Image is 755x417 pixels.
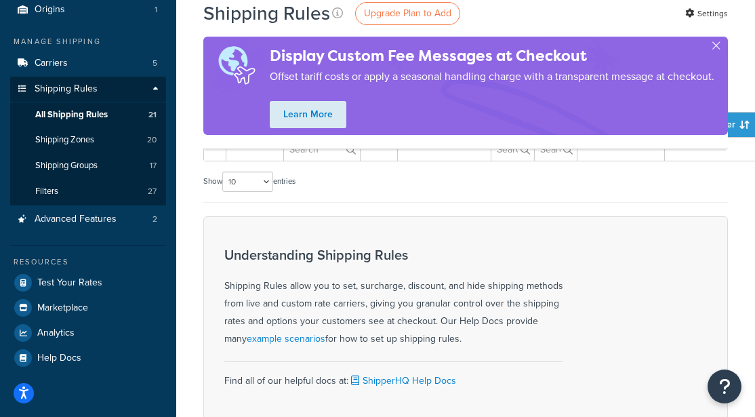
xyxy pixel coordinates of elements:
[35,109,108,121] span: All Shipping Rules
[224,247,563,262] h3: Understanding Shipping Rules
[10,256,166,268] div: Resources
[708,370,741,403] button: Open Resource Center
[10,102,166,127] a: All Shipping Rules 21
[10,51,166,76] li: Carriers
[10,153,166,178] a: Shipping Groups 17
[270,45,714,67] h4: Display Custom Fee Messages at Checkout
[35,186,58,197] span: Filters
[37,327,75,339] span: Analytics
[147,134,157,146] span: 20
[224,247,563,348] div: Shipping Rules allow you to set, surcharge, discount, and hide shipping methods from live and cus...
[203,37,270,94] img: duties-banner-06bc72dcb5fe05cb3f9472aba00be2ae8eb53ab6f0d8bb03d382ba314ac3c341.png
[284,138,360,161] input: Search
[152,58,157,69] span: 5
[10,346,166,370] a: Help Docs
[10,77,166,205] li: Shipping Rules
[685,4,728,23] a: Settings
[10,127,166,153] li: Shipping Zones
[37,353,81,364] span: Help Docs
[10,77,166,102] a: Shipping Rules
[247,332,325,346] a: example scenarios
[35,58,68,69] span: Carriers
[10,102,166,127] li: All Shipping Rules
[224,361,563,390] div: Find all of our helpful docs at:
[37,277,102,289] span: Test Your Rates
[535,138,577,161] input: Search
[355,2,460,25] a: Upgrade Plan to Add
[10,36,166,47] div: Manage Shipping
[270,101,346,128] a: Learn More
[35,214,117,225] span: Advanced Features
[10,153,166,178] li: Shipping Groups
[148,186,157,197] span: 27
[35,134,94,146] span: Shipping Zones
[152,214,157,225] span: 2
[364,6,451,20] span: Upgrade Plan to Add
[10,321,166,345] a: Analytics
[222,172,273,192] select: Showentries
[150,160,157,172] span: 17
[10,179,166,204] a: Filters 27
[10,296,166,320] a: Marketplace
[35,160,98,172] span: Shipping Groups
[10,51,166,76] a: Carriers 5
[10,127,166,153] a: Shipping Zones 20
[35,4,65,16] span: Origins
[203,172,295,192] label: Show entries
[35,83,98,95] span: Shipping Rules
[10,207,166,232] li: Advanced Features
[37,302,88,314] span: Marketplace
[270,67,714,86] p: Offset tariff costs or apply a seasonal handling charge with a transparent message at checkout.
[148,109,157,121] span: 21
[348,374,456,388] a: ShipperHQ Help Docs
[155,4,157,16] span: 1
[491,138,534,161] input: Search
[10,207,166,232] a: Advanced Features 2
[10,179,166,204] li: Filters
[10,271,166,295] a: Test Your Rates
